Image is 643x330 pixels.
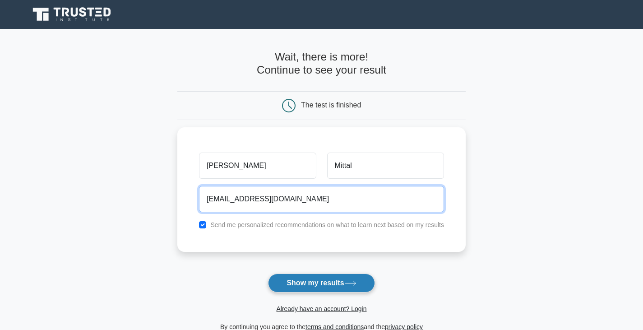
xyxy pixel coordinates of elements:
input: Last name [327,153,444,179]
button: Show my results [268,274,375,293]
input: First name [199,153,316,179]
a: Already have an account? Login [276,305,366,312]
h4: Wait, there is more! Continue to see your result [177,51,466,77]
label: Send me personalized recommendations on what to learn next based on my results [210,221,444,228]
input: Email [199,186,444,212]
div: The test is finished [301,101,361,109]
